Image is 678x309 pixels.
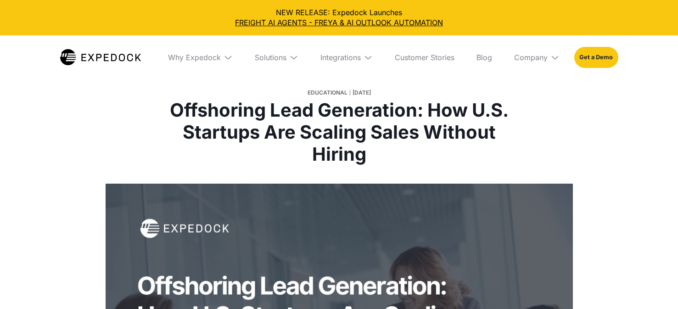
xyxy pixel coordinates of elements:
div: NEW RELEASE: Expedock Launches [7,7,671,28]
div: Solutions [247,35,306,79]
div: Educational [308,86,347,99]
a: FREIGHT AI AGENTS - FREYA & AI OUTLOOK AUTOMATION [7,17,671,28]
div: Solutions [255,53,286,62]
div: Company [507,35,567,79]
div: Why Expedock [168,53,221,62]
div: Integrations [320,53,361,62]
div: Company [514,53,548,62]
h1: Offshoring Lead Generation: How U.S. Startups Are Scaling Sales Without Hiring [169,99,510,165]
a: Get a Demo [574,47,618,68]
div: [DATE] [353,86,371,99]
iframe: Chat Widget [632,265,678,309]
a: Customer Stories [387,35,462,79]
a: Blog [469,35,499,79]
div: Why Expedock [161,35,240,79]
div: Integrations [313,35,380,79]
